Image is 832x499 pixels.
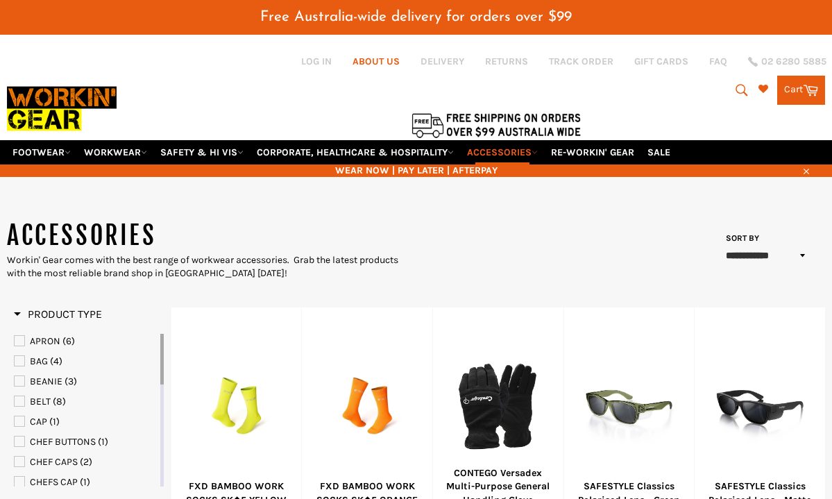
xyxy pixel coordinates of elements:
[712,359,808,455] img: SAFESTYLE Classics Polarised Lens - Matte Black Frame
[30,436,96,448] span: CHEF BUTTONS
[251,140,459,164] a: CORPORATE, HEALTHCARE & HOSPITALITY
[30,355,48,367] span: BAG
[545,140,640,164] a: RE-WORKIN' GEAR
[14,475,158,490] a: CHEFS CAP
[748,57,826,67] a: 02 6280 5885
[301,56,332,67] a: Log in
[14,414,158,430] a: CAP
[7,79,117,138] img: Workin Gear leaders in Workwear, Safety Boots, PPE, Uniforms. Australia's No.1 in Workwear
[30,416,47,428] span: CAP
[30,335,60,347] span: APRON
[14,455,158,470] a: CHEF CAPS
[30,456,78,468] span: CHEF CAPS
[709,55,727,68] a: FAQ
[98,436,108,448] span: (1)
[642,140,676,164] a: SALE
[78,140,153,164] a: WORKWEAR
[80,476,90,488] span: (1)
[777,76,825,105] a: Cart
[14,434,158,450] a: CHEF BUTTONS
[260,10,572,24] span: Free Australia-wide delivery for orders over $99
[14,354,158,369] a: BAG
[7,164,825,177] span: WEAR NOW | PAY LATER | AFTERPAY
[14,374,158,389] a: BEANIE
[721,232,759,244] label: Sort by
[53,396,66,407] span: (8)
[80,456,92,468] span: (2)
[581,359,677,455] img: SAFESTYLE Classics Polarised Lens - Green Frame
[49,416,60,428] span: (1)
[30,396,51,407] span: BELT
[14,394,158,409] a: BELT
[409,110,583,139] img: Flat $9.95 shipping Australia wide
[155,140,249,164] a: SAFETY & HI VIS
[353,55,400,68] a: ABOUT US
[62,335,75,347] span: (6)
[50,355,62,367] span: (4)
[461,140,543,164] a: ACCESSORIES
[549,55,613,68] a: TRACK ORDER
[30,375,62,387] span: BEANIE
[450,359,546,455] img: CONTEGO Versadex Multi-Purpose General Handling Glove (COVDEXMEK)
[421,55,464,68] a: DELIVERY
[634,55,688,68] a: GIFT CARDS
[7,253,416,280] div: Workin' Gear comes with the best range of workwear accessories. Grab the latest products with the...
[7,219,416,253] h1: ACCESSORIES
[319,359,415,455] img: FXD BAMBOO WORK SOCKS SK◆5 ORANGE (2 Pack)
[485,55,528,68] a: RETURNS
[761,57,826,67] span: 02 6280 5885
[65,375,77,387] span: (3)
[14,334,158,349] a: APRON
[7,140,76,164] a: FOOTWEAR
[189,359,285,455] img: FXD BAMBOO WORK SOCKS SK◆5 YELLOW (2 Pack)
[30,476,78,488] span: CHEFS CAP
[14,307,102,321] h3: Product Type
